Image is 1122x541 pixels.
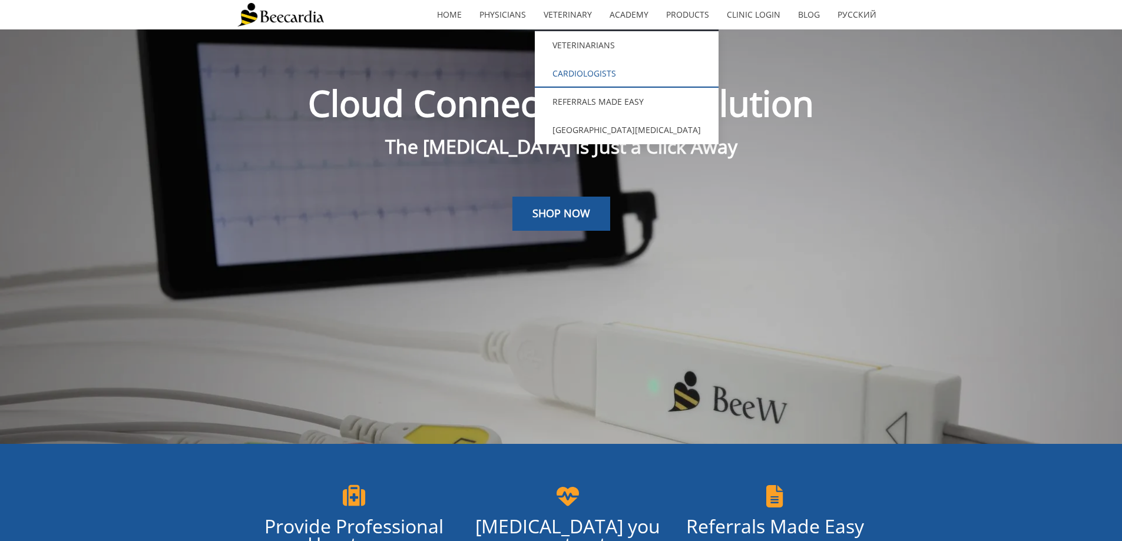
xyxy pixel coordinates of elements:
[829,1,885,28] a: Русский
[385,134,737,159] span: The [MEDICAL_DATA] is Just a Click Away
[535,31,719,59] a: Veterinarians
[532,206,590,220] span: SHOP NOW
[789,1,829,28] a: Blog
[686,513,864,539] span: Referrals Made Easy
[512,197,610,231] a: SHOP NOW
[601,1,657,28] a: Academy
[535,88,719,116] a: Referrals Made Easy
[535,116,719,144] a: [GEOGRAPHIC_DATA][MEDICAL_DATA]
[471,1,535,28] a: Physicians
[428,1,471,28] a: home
[308,79,814,127] span: Cloud Connected ECG Solution
[718,1,789,28] a: Clinic Login
[657,1,718,28] a: Products
[237,3,324,26] img: Beecardia
[535,1,601,28] a: Veterinary
[535,59,719,88] a: Cardiologists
